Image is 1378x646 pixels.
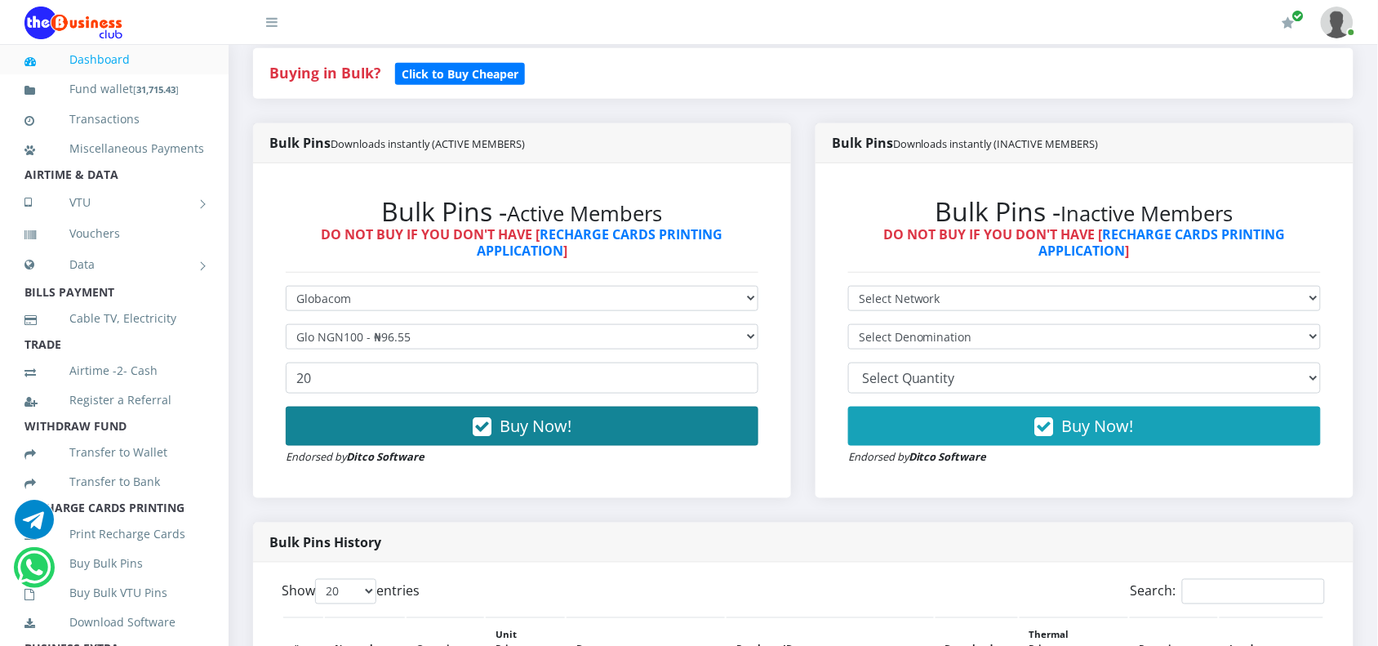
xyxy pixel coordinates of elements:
button: Buy Now! [286,407,758,446]
a: Click to Buy Cheaper [395,63,525,82]
strong: Buying in Bulk? [269,63,380,82]
a: RECHARGE CARDS PRINTING APPLICATION [1039,225,1286,259]
strong: Bulk Pins [832,134,1099,152]
small: Endorsed by [848,449,987,464]
a: Cable TV, Electricity [24,300,204,337]
input: Enter Quantity [286,363,758,394]
a: RECHARGE CARDS PRINTING APPLICATION [477,225,723,259]
a: Miscellaneous Payments [24,130,204,167]
h2: Bulk Pins - [848,196,1321,227]
a: Dashboard [24,41,204,78]
a: Print Recharge Cards [24,515,204,553]
small: Inactive Members [1061,199,1234,228]
small: [ ] [133,83,179,96]
a: Chat for support [17,560,51,587]
a: VTU [24,182,204,223]
select: Showentries [315,579,376,604]
h2: Bulk Pins - [286,196,758,227]
strong: Bulk Pins [269,134,525,152]
small: Endorsed by [286,449,425,464]
button: Buy Now! [848,407,1321,446]
small: Downloads instantly (ACTIVE MEMBERS) [331,136,525,151]
label: Show entries [282,579,420,604]
b: Click to Buy Cheaper [402,66,518,82]
small: Downloads instantly (INACTIVE MEMBERS) [893,136,1099,151]
a: Transfer to Wallet [24,434,204,471]
small: Active Members [508,199,663,228]
img: Logo [24,7,122,39]
a: Transactions [24,100,204,138]
a: Fund wallet[31,715.43] [24,70,204,109]
label: Search: [1131,579,1325,604]
img: User [1321,7,1354,38]
a: Chat for support [15,512,54,539]
a: Register a Referral [24,381,204,419]
b: 31,715.43 [136,83,176,96]
a: Airtime -2- Cash [24,352,204,390]
span: Buy Now! [500,415,571,437]
a: Buy Bulk VTU Pins [24,574,204,612]
a: Download Software [24,604,204,641]
strong: Ditco Software [909,449,987,464]
input: Search: [1182,579,1325,604]
span: Buy Now! [1062,415,1134,437]
span: Renew/Upgrade Subscription [1292,10,1305,22]
a: Data [24,244,204,285]
a: Vouchers [24,215,204,252]
strong: Bulk Pins History [269,533,381,551]
strong: DO NOT BUY IF YOU DON'T HAVE [ ] [322,225,723,259]
a: Transfer to Bank [24,463,204,501]
i: Renew/Upgrade Subscription [1282,16,1295,29]
strong: DO NOT BUY IF YOU DON'T HAVE [ ] [884,225,1286,259]
a: Buy Bulk Pins [24,545,204,582]
strong: Ditco Software [346,449,425,464]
